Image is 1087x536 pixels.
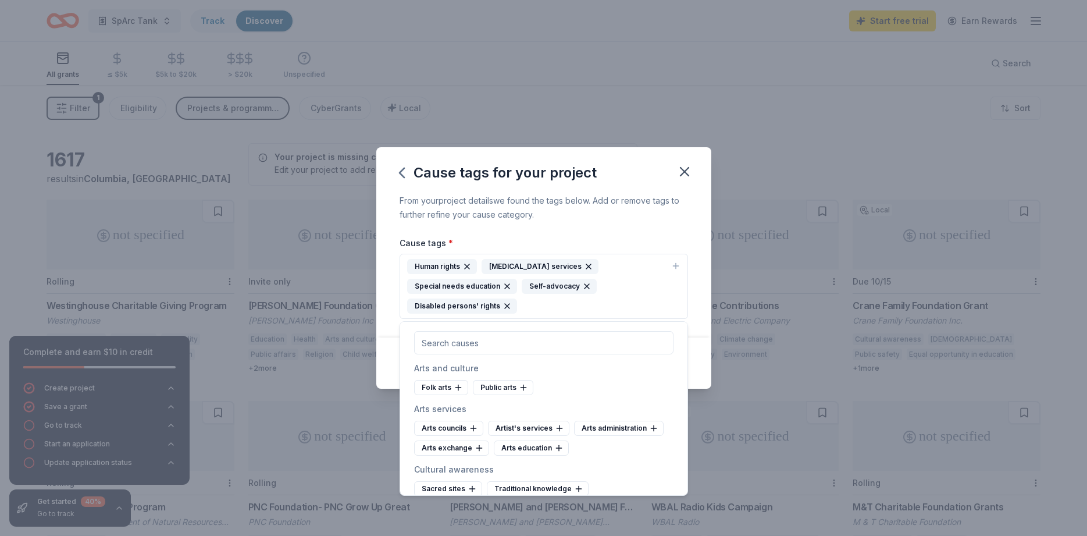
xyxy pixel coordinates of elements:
[482,259,598,274] div: [MEDICAL_DATA] services
[400,194,688,222] div: From your project details we found the tags below. Add or remove tags to further refine your caus...
[400,254,688,319] button: Human rights[MEDICAL_DATA] servicesSpecial needs educationSelf-advocacyDisabled persons' rights
[414,331,673,354] input: Search causes
[407,279,517,294] div: Special needs education
[487,481,589,496] div: Traditional knowledge
[414,380,468,395] div: Folk arts
[407,299,517,314] div: Disabled persons' rights
[414,481,482,496] div: Sacred sites
[414,421,483,436] div: Arts councils
[522,279,597,294] div: Self-advocacy
[414,463,673,477] div: Cultural awareness
[414,361,673,375] div: Arts and culture
[400,164,597,182] div: Cause tags for your project
[494,441,569,456] div: Arts education
[407,259,477,274] div: Human rights
[414,441,489,456] div: Arts exchange
[400,237,453,249] label: Cause tags
[414,402,673,416] div: Arts services
[473,380,533,395] div: Public arts
[488,421,569,436] div: Artist's services
[574,421,664,436] div: Arts administration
